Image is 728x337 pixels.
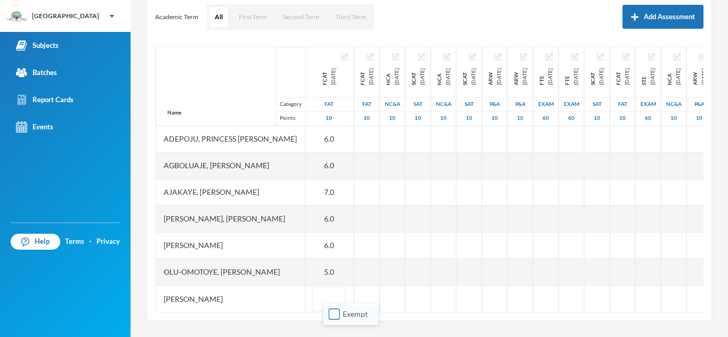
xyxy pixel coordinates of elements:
div: Examination [636,97,660,111]
div: 60 [559,111,584,125]
button: Edit Assessment [341,52,348,61]
div: First Assessment Test [304,97,353,111]
div: Second Assessment Test [585,97,609,111]
button: First Term [233,7,272,27]
div: Notecheck And Attendance [384,68,401,85]
div: [PERSON_NAME], [PERSON_NAME] [156,206,305,232]
div: Second Assessment Test [406,97,430,111]
div: Project And Research Work [486,68,503,85]
div: 10 [585,111,609,125]
span: ARW [512,68,520,85]
div: Notecheck And Attendance [380,97,405,111]
span: FTE [563,68,571,85]
div: 10 [508,111,532,125]
span: FCAT [358,68,367,85]
span: NCA [665,68,674,85]
button: Edit Assessment [469,52,476,61]
p: Academic Term [155,13,198,21]
div: 10 [354,111,379,125]
div: First Continuous Assessment Test [320,68,337,85]
a: Help [11,234,60,250]
div: Subjects [16,40,59,51]
button: Edit Assessment [648,52,655,61]
img: edit [392,53,399,60]
div: 10 [406,111,430,125]
div: 6.0 [304,232,354,259]
button: Edit Assessment [418,52,425,61]
img: edit [546,53,553,60]
button: Edit Assessment [392,52,399,61]
img: edit [597,53,604,60]
img: edit [367,53,374,60]
img: edit [469,53,476,60]
div: Project And Assignment [482,97,507,111]
div: Notecheck And Attendance [665,68,682,85]
img: edit [571,53,578,60]
div: [PERSON_NAME] [156,232,305,259]
div: [GEOGRAPHIC_DATA] [32,11,99,21]
img: logo [6,6,27,27]
span: ARW [486,68,495,85]
span: SCAT [409,68,418,85]
img: edit [341,53,348,60]
div: 60 [636,111,660,125]
div: Second Continuous Assessment Test [588,68,605,85]
button: Second Term [278,7,325,27]
div: 7.0 [304,179,354,206]
button: Edit Assessment [443,52,450,61]
img: edit [520,53,527,60]
div: 10 [661,111,686,125]
span: NCA [384,68,392,85]
span: SCAT [588,68,597,85]
button: Edit Assessment [546,52,553,61]
div: · [90,236,92,247]
button: Third Term [330,7,371,27]
div: Ajakaye, [PERSON_NAME] [156,179,305,206]
span: STE [640,68,648,85]
div: Second Term Exams [640,68,657,85]
div: [PERSON_NAME] [156,285,305,312]
span: FCAT [320,68,329,85]
div: Name [156,100,192,125]
button: Add Assessment [622,5,703,29]
span: FTE [537,68,546,85]
div: Second Continuous Assessment Test [409,68,426,85]
div: 6.0 [304,152,354,179]
span: ARW [691,68,699,85]
div: First Assessment Test [354,97,379,111]
div: 10 [304,111,353,125]
div: 6.0 [304,206,354,232]
img: edit [648,53,655,60]
div: Points [276,111,305,125]
button: Edit Assessment [367,52,374,61]
a: Privacy [96,236,120,247]
button: All [209,7,228,27]
span: Exempt [338,309,372,318]
img: edit [495,53,501,60]
div: 60 [533,111,558,125]
button: Edit Assessment [571,52,578,61]
img: edit [622,53,629,60]
div: Second Assessment Test [457,97,481,111]
button: Edit Assessment [597,52,604,61]
div: 10 [431,111,456,125]
div: Report Cards [16,94,74,105]
div: First Continuous Assessment Test [614,68,631,85]
span: FCAT [614,68,622,85]
div: Project And Assignment [508,97,532,111]
button: Edit Assessment [520,52,527,61]
a: Terms [65,236,84,247]
div: Category [276,97,305,111]
img: edit [699,53,706,60]
button: Edit Assessment [495,52,501,61]
img: edit [418,53,425,60]
div: Batches [16,67,57,78]
span: SCAT [460,68,469,85]
div: 6.0 [304,126,354,152]
div: Project And Research Work [512,68,529,85]
div: Notecheck And Attendance [661,97,686,111]
img: edit [443,53,450,60]
div: 10 [380,111,405,125]
button: Edit Assessment [622,52,629,61]
div: 10 [457,111,481,125]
